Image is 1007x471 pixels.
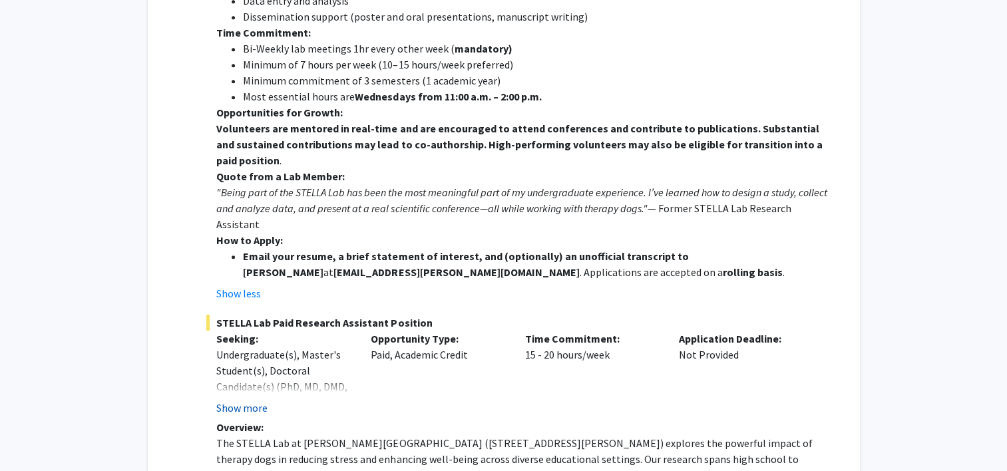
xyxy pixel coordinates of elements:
[10,411,57,461] iframe: Chat
[243,9,833,25] li: Dissemination support (poster and oral presentations, manuscript writing)
[216,331,351,347] p: Seeking:
[206,315,833,331] span: STELLA Lab Paid Research Assistant Position
[216,285,261,301] button: Show less
[243,57,833,73] li: Minimum of 7 hours per week (10–15 hours/week preferred)
[524,331,659,347] p: Time Commitment:
[216,184,833,232] p: — Former STELLA Lab Research Assistant
[216,400,268,416] button: Show more
[454,42,512,55] strong: mandatory)
[216,170,345,183] strong: Quote from a Lab Member:
[355,90,541,103] strong: Wednesdays from 11:00 a.m. – 2:00 p.m.
[216,122,822,167] strong: Volunteers are mentored in real-time and are encouraged to attend conferences and contribute to p...
[243,248,833,280] li: at . Applications are accepted on a .
[361,331,515,416] div: Paid, Academic Credit
[216,120,833,168] p: .
[371,331,505,347] p: Opportunity Type:
[216,420,264,434] strong: Overview:
[216,26,311,39] strong: Time Commitment:
[243,73,833,88] li: Minimum commitment of 3 semesters (1 academic year)
[243,88,833,104] li: Most essential hours are
[722,265,782,279] strong: rolling basis
[216,234,283,247] strong: How to Apply:
[243,249,688,279] strong: Email your resume, a brief statement of interest, and (optionally) an unofficial transcript to [P...
[243,41,833,57] li: Bi-Weekly lab meetings 1hr every other week (
[216,347,351,442] div: Undergraduate(s), Master's Student(s), Doctoral Candidate(s) (PhD, MD, DMD, PharmD, etc.), Postdo...
[216,106,343,119] strong: Opportunities for Growth:
[514,331,669,416] div: 15 - 20 hours/week
[669,331,823,416] div: Not Provided
[333,265,579,279] strong: [EMAIL_ADDRESS][PERSON_NAME][DOMAIN_NAME]
[679,331,813,347] p: Application Deadline:
[216,186,827,215] em: "Being part of the STELLA Lab has been the most meaningful part of my undergraduate experience. I...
